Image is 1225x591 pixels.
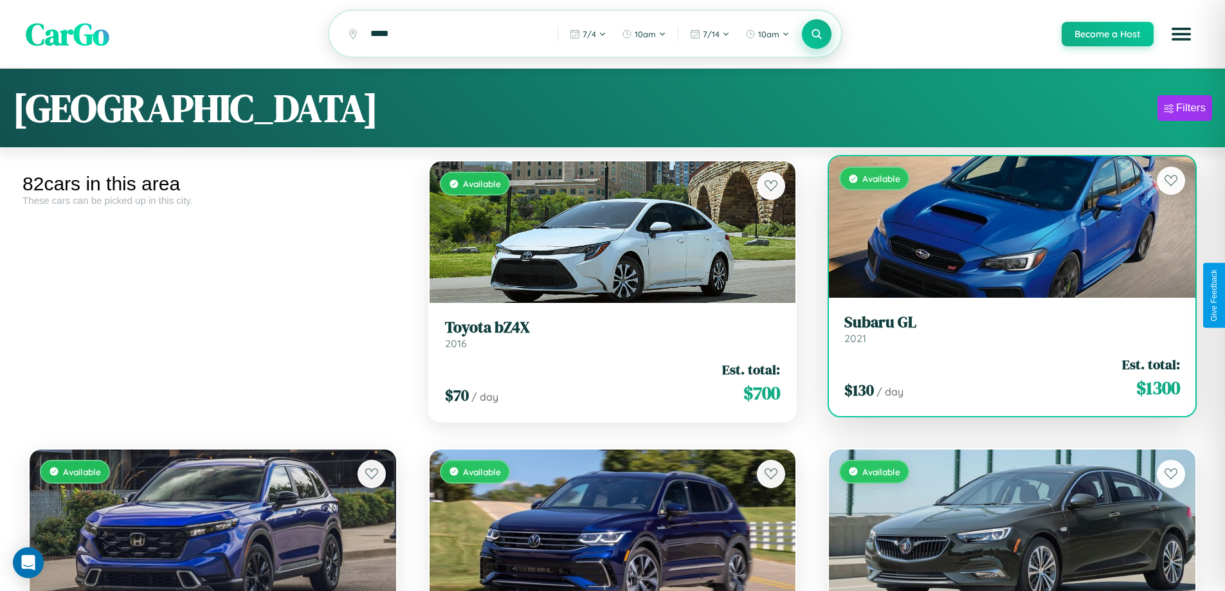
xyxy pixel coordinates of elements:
span: 2021 [844,332,866,345]
button: 7/14 [684,24,736,44]
span: Est. total: [1122,355,1180,374]
button: 7/4 [563,24,613,44]
div: These cars can be picked up in this city. [23,195,403,206]
h3: Subaru GL [844,313,1180,332]
button: Open menu [1163,16,1199,52]
span: $ 700 [743,380,780,406]
button: 10am [615,24,673,44]
span: CarGo [26,13,109,55]
div: Filters [1176,102,1206,114]
button: Filters [1157,95,1212,121]
button: Become a Host [1062,22,1154,46]
span: Available [63,466,101,477]
span: Available [463,178,501,189]
button: 10am [739,24,796,44]
a: Toyota bZ4X2016 [445,318,781,350]
a: Subaru GL2021 [844,313,1180,345]
span: 7 / 4 [583,29,596,39]
span: Available [463,466,501,477]
span: Available [862,466,900,477]
span: Est. total: [722,360,780,379]
span: 10am [635,29,656,39]
span: $ 70 [445,385,469,406]
div: Open Intercom Messenger [13,547,44,578]
div: 82 cars in this area [23,173,403,195]
div: Give Feedback [1210,269,1219,322]
h3: Toyota bZ4X [445,318,781,337]
span: Available [862,173,900,184]
span: 2016 [445,337,467,350]
span: / day [471,390,498,403]
span: 10am [758,29,779,39]
span: $ 130 [844,379,874,401]
span: / day [876,385,903,398]
span: $ 1300 [1136,375,1180,401]
h1: [GEOGRAPHIC_DATA] [13,82,378,134]
span: 7 / 14 [703,29,720,39]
